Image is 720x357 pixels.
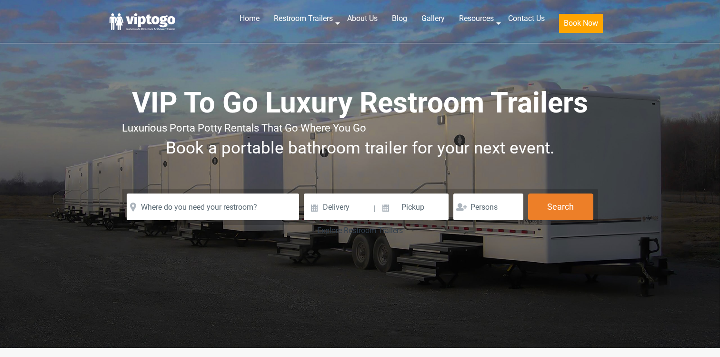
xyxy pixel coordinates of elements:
a: Resources [452,8,501,29]
input: Persons [453,194,523,220]
a: About Us [340,8,385,29]
a: Contact Us [501,8,552,29]
span: | [373,194,375,224]
span: Luxurious Porta Potty Rentals That Go Where You Go [122,122,366,134]
input: Delivery [304,194,372,220]
input: Where do you need your restroom? [127,194,299,220]
a: Gallery [414,8,452,29]
a: Home [232,8,267,29]
a: Restroom Trailers [267,8,340,29]
input: Pickup [376,194,449,220]
button: Book Now [559,14,603,33]
span: VIP To Go Luxury Restroom Trailers [132,86,588,120]
a: Blog [385,8,414,29]
button: Search [528,194,593,220]
a: Book Now [552,8,610,39]
span: Book a portable bathroom trailer for your next event. [166,138,554,158]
